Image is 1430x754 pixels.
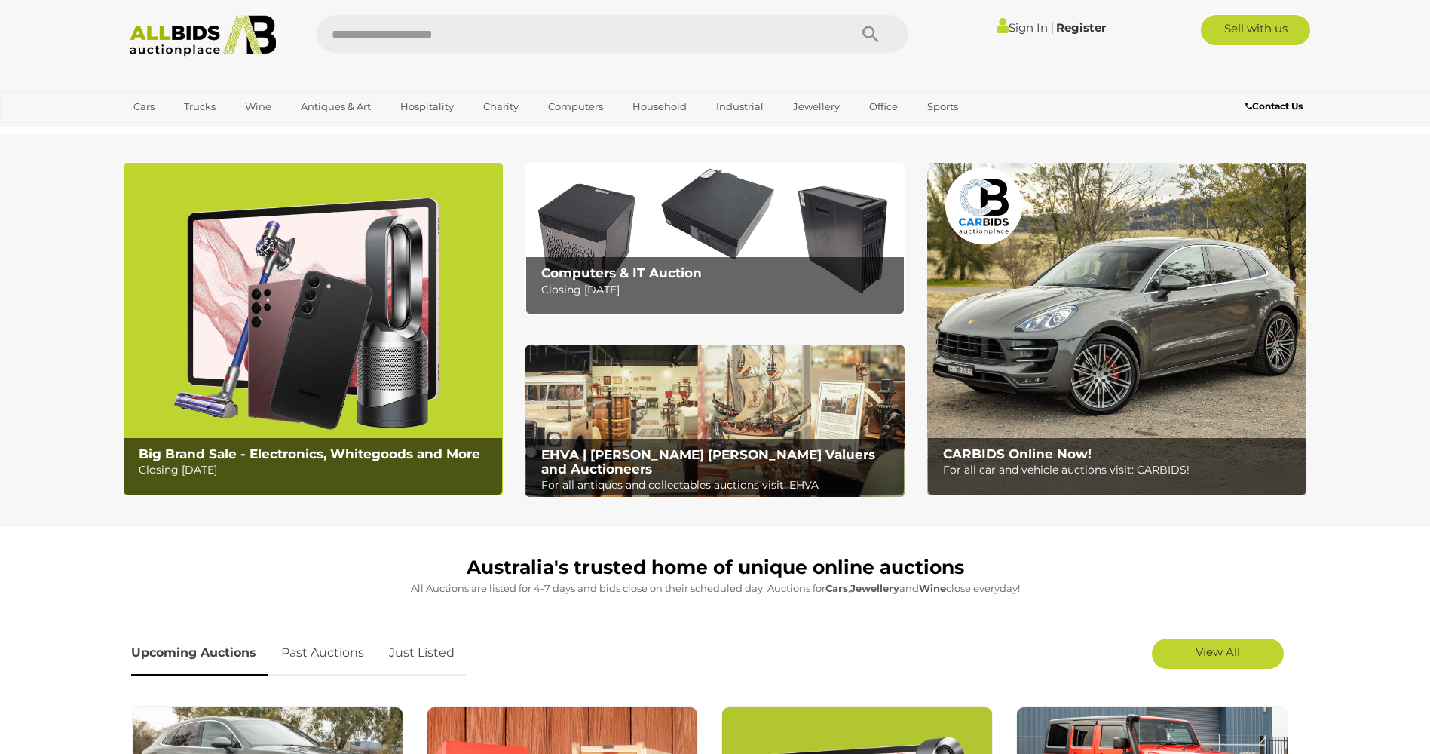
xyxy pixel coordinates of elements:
a: Antiques & Art [291,94,381,119]
a: Big Brand Sale - Electronics, Whitegoods and More Big Brand Sale - Electronics, Whitegoods and Mo... [124,163,503,495]
button: Search [833,15,908,53]
a: Upcoming Auctions [131,631,268,676]
p: Closing [DATE] [139,461,494,480]
a: Register [1056,20,1106,35]
a: Just Listed [378,631,466,676]
a: Sign In [997,20,1048,35]
a: Sports [917,94,968,119]
strong: Jewellery [850,582,899,594]
span: View All [1196,645,1240,659]
strong: Cars [825,582,848,594]
img: EHVA | Evans Hastings Valuers and Auctioneers [525,345,905,498]
a: Trucks [174,94,225,119]
a: Past Auctions [270,631,375,676]
p: For all antiques and collectables auctions visit: EHVA [541,476,896,495]
b: Contact Us [1245,100,1303,112]
a: Cars [124,94,164,119]
p: All Auctions are listed for 4-7 days and bids close on their scheduled day. Auctions for , and cl... [131,580,1300,597]
img: Big Brand Sale - Electronics, Whitegoods and More [124,163,503,495]
p: For all car and vehicle auctions visit: CARBIDS! [943,461,1298,480]
a: [GEOGRAPHIC_DATA] [124,119,250,144]
a: View All [1152,639,1284,669]
a: Sell with us [1201,15,1310,45]
b: EHVA | [PERSON_NAME] [PERSON_NAME] Valuers and Auctioneers [541,447,875,477]
a: Charity [473,94,528,119]
b: CARBIDS Online Now! [943,446,1092,461]
img: Allbids.com.au [121,15,285,57]
a: Computers & IT Auction Computers & IT Auction Closing [DATE] [525,163,905,314]
b: Computers & IT Auction [541,265,702,280]
img: Computers & IT Auction [525,163,905,314]
span: | [1050,19,1054,35]
a: Wine [235,94,281,119]
a: Contact Us [1245,98,1306,115]
b: Big Brand Sale - Electronics, Whitegoods and More [139,446,480,461]
img: CARBIDS Online Now! [927,163,1306,495]
a: EHVA | Evans Hastings Valuers and Auctioneers EHVA | [PERSON_NAME] [PERSON_NAME] Valuers and Auct... [525,345,905,498]
p: Closing [DATE] [541,280,896,299]
a: Industrial [706,94,773,119]
a: Office [859,94,908,119]
a: Jewellery [783,94,850,119]
h1: Australia's trusted home of unique online auctions [131,557,1300,578]
a: Computers [538,94,613,119]
strong: Wine [919,582,946,594]
a: Hospitality [390,94,464,119]
a: CARBIDS Online Now! CARBIDS Online Now! For all car and vehicle auctions visit: CARBIDS! [927,163,1306,495]
a: Household [623,94,697,119]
